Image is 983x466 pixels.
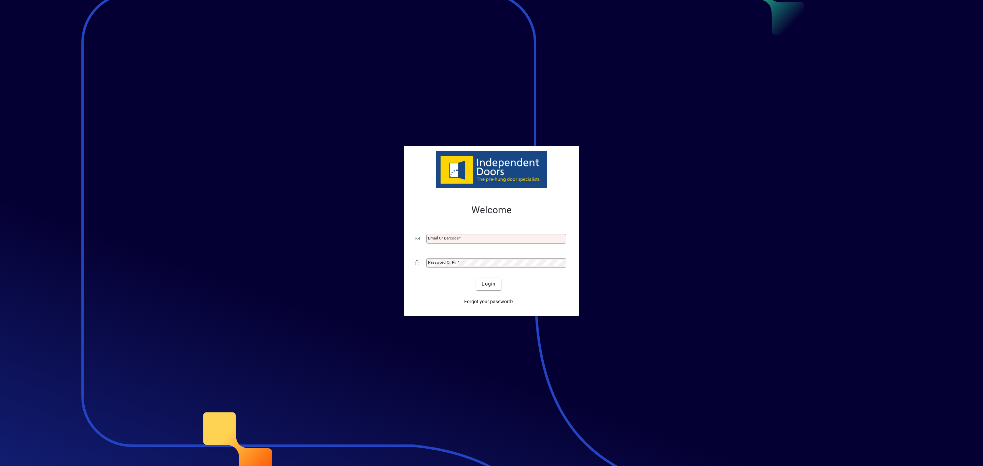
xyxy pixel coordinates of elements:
[461,296,516,308] a: Forgot your password?
[428,260,457,265] mat-label: Password or Pin
[476,278,501,290] button: Login
[482,280,496,288] span: Login
[464,298,514,305] span: Forgot your password?
[428,236,459,241] mat-label: Email or Barcode
[415,204,568,216] h2: Welcome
